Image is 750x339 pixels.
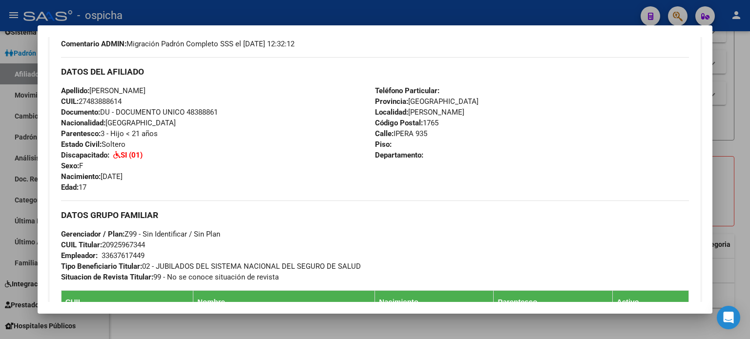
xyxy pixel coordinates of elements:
[61,291,193,314] th: CUIL
[375,97,408,106] strong: Provincia:
[61,108,100,117] strong: Documento:
[61,251,98,260] strong: Empleador:
[61,240,145,249] span: 20925967344
[375,151,423,160] strong: Departamento:
[61,230,125,239] strong: Gerenciador / Plan:
[61,183,86,192] span: 17
[61,240,102,249] strong: CUIL Titular:
[193,291,375,314] th: Nombre
[375,108,408,117] strong: Localidad:
[61,119,105,127] strong: Nacionalidad:
[61,86,146,95] span: [PERSON_NAME]
[61,210,689,220] h3: DATOS GRUPO FAMILIAR
[375,291,494,314] th: Nacimiento
[375,140,392,149] strong: Piso:
[61,161,79,170] strong: Sexo:
[61,140,125,149] span: Soltero
[61,140,102,149] strong: Estado Civil:
[61,97,122,106] span: 27483888614
[61,86,89,95] strong: Apellido:
[61,273,279,281] span: 99 - No se conoce situación de revista
[717,306,740,329] div: Open Intercom Messenger
[61,262,361,271] span: 02 - JUBILADOS DEL SISTEMA NACIONAL DEL SEGURO DE SALUD
[61,108,218,117] span: DU - DOCUMENTO UNICO 48388861
[61,172,101,181] strong: Nacimiento:
[61,97,79,106] strong: CUIL:
[375,97,479,106] span: [GEOGRAPHIC_DATA]
[61,183,79,192] strong: Edad:
[375,119,438,127] span: 1765
[61,119,176,127] span: [GEOGRAPHIC_DATA]
[61,40,126,48] strong: Comentario ADMIN:
[61,273,153,281] strong: Situacion de Revista Titular:
[102,250,145,261] div: 33637617449
[61,230,220,239] span: Z99 - Sin Identificar / Sin Plan
[61,161,83,170] span: F
[61,172,123,181] span: [DATE]
[61,129,158,138] span: 3 - Hijo < 21 años
[375,129,394,138] strong: Calle:
[61,151,109,160] strong: Discapacitado:
[61,262,142,271] strong: Tipo Beneficiario Titular:
[375,108,464,117] span: [PERSON_NAME]
[494,291,612,314] th: Parentesco
[612,291,688,314] th: Activo
[61,66,689,77] h3: DATOS DEL AFILIADO
[121,151,143,160] strong: SI (01)
[375,119,423,127] strong: Código Postal:
[375,86,439,95] strong: Teléfono Particular:
[375,129,427,138] span: IPERA 935
[61,39,294,49] span: Migración Padrón Completo SSS el [DATE] 12:32:12
[61,129,101,138] strong: Parentesco:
